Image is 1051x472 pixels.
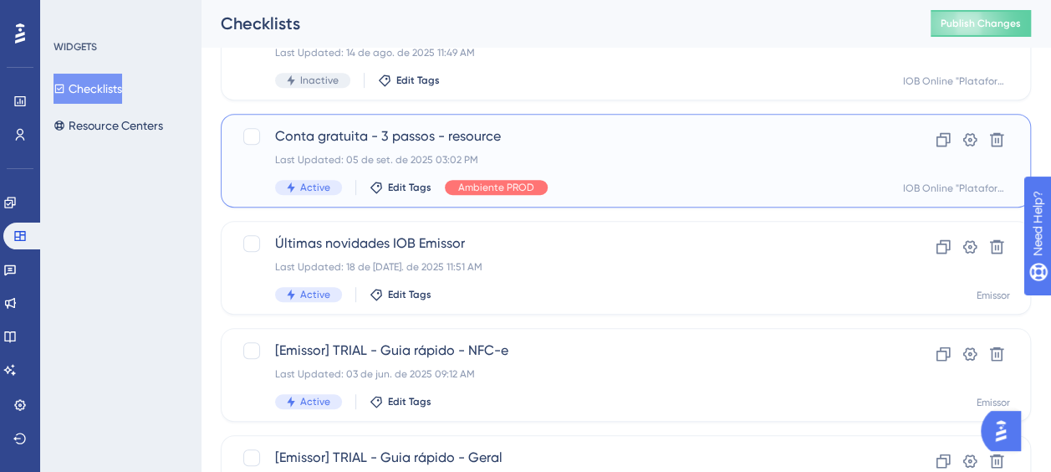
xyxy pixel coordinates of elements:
span: Active [300,395,330,408]
span: [Emissor] TRIAL - Guia rápido - Geral [275,448,843,468]
span: Active [300,288,330,301]
span: Active [300,181,330,194]
button: Edit Tags [378,74,440,87]
button: Edit Tags [370,288,431,301]
button: Checklists [54,74,122,104]
div: WIDGETS [54,40,97,54]
div: IOB Online "Plataforma" [903,74,1010,88]
span: Últimas novidades IOB Emissor [275,233,843,254]
span: Publish Changes [941,17,1021,30]
span: Edit Tags [388,288,431,301]
button: Publish Changes [931,10,1031,37]
button: Resource Centers [54,110,163,141]
div: Checklists [221,12,889,35]
div: Last Updated: 18 de [DATE]. de 2025 11:51 AM [275,260,843,274]
iframe: UserGuiding AI Assistant Launcher [981,406,1031,456]
div: Emissor [977,289,1010,302]
span: Inactive [300,74,339,87]
span: Edit Tags [388,181,431,194]
button: Edit Tags [370,395,431,408]
span: Edit Tags [396,74,440,87]
div: Last Updated: 05 de set. de 2025 03:02 PM [275,153,843,167]
span: Need Help? [39,4,105,24]
span: Ambiente PROD [458,181,534,194]
div: Last Updated: 14 de ago. de 2025 11:49 AM [275,46,843,59]
button: Edit Tags [370,181,431,194]
div: IOB Online "Plataforma" [903,182,1010,195]
span: [Emissor] TRIAL - Guia rápido - NFC-e [275,341,843,361]
span: Conta gratuita - 3 passos - resource [275,126,843,146]
div: Emissor [977,396,1010,409]
span: Edit Tags [388,395,431,408]
div: Last Updated: 03 de jun. de 2025 09:12 AM [275,367,843,381]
